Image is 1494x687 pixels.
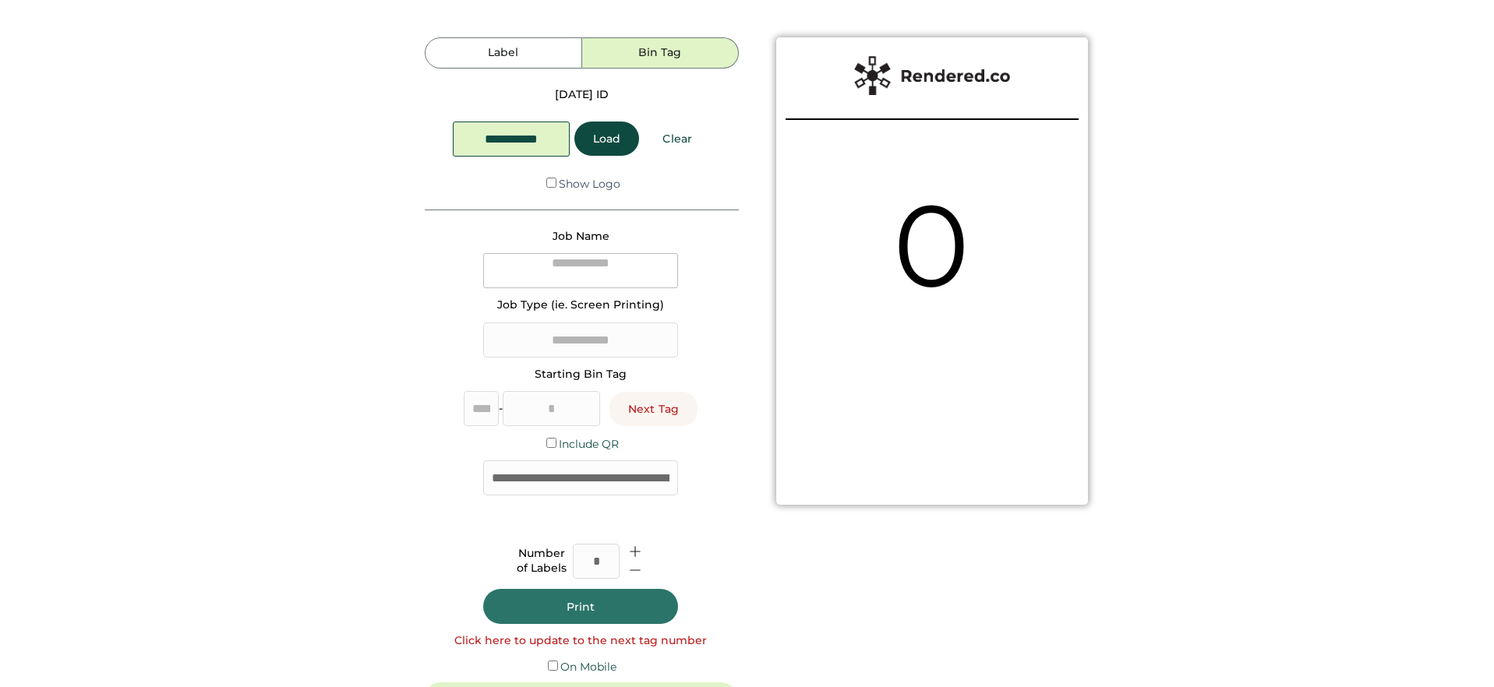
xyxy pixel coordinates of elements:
button: Label [425,37,581,69]
button: Bin Tag [582,37,739,69]
div: Number of Labels [517,546,567,576]
div: - [499,401,503,417]
img: Rendered%20Label%20Logo%402x.png [854,56,1010,95]
img: yH5BAEAAAAALAAAAAABAAEAAAIBRAA7 [878,326,987,435]
button: Print [483,589,678,624]
label: Show Logo [559,177,620,191]
button: Clear [644,122,711,156]
div: Starting Bin Tag [535,367,627,382]
label: On Mobile [560,660,616,674]
div: 0 [887,165,977,326]
div: [DATE] ID [555,87,609,103]
div: Click here to update to the next tag number [454,633,707,649]
div: Job Type (ie. Screen Printing) [497,298,664,313]
button: Next Tag [609,392,698,426]
label: Include QR [559,437,619,451]
button: Load [574,122,639,156]
div: Job Name [553,229,609,245]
